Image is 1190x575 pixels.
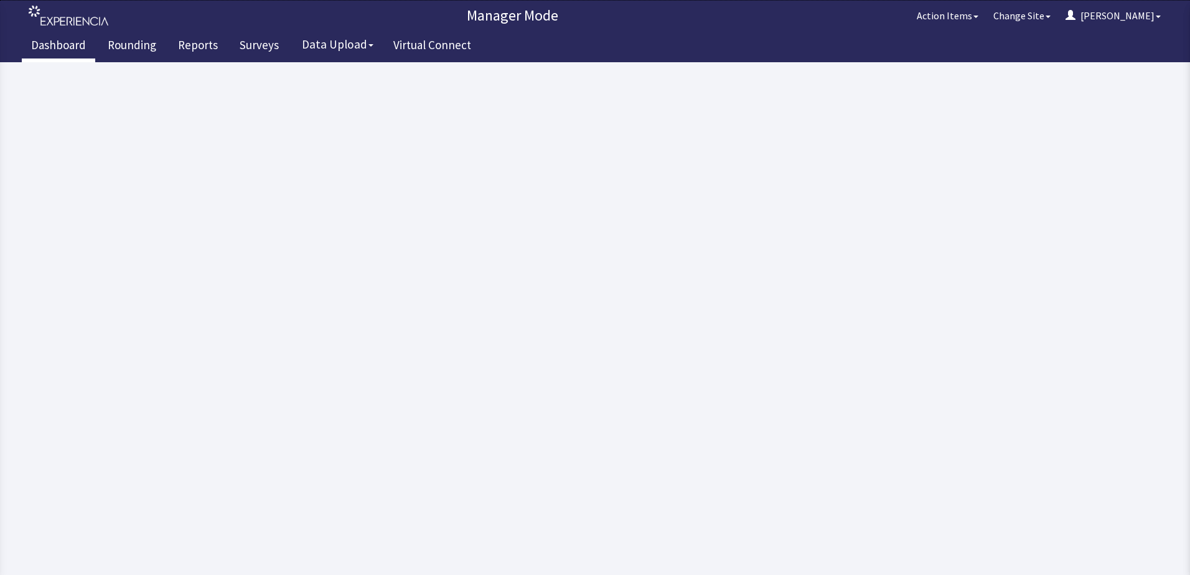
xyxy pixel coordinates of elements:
[909,3,986,28] button: Action Items
[169,31,227,62] a: Reports
[294,33,381,56] button: Data Upload
[230,31,288,62] a: Surveys
[1058,3,1168,28] button: [PERSON_NAME]
[98,31,166,62] a: Rounding
[986,3,1058,28] button: Change Site
[29,6,108,26] img: experiencia_logo.png
[115,6,909,26] p: Manager Mode
[384,31,480,62] a: Virtual Connect
[22,31,95,62] a: Dashboard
